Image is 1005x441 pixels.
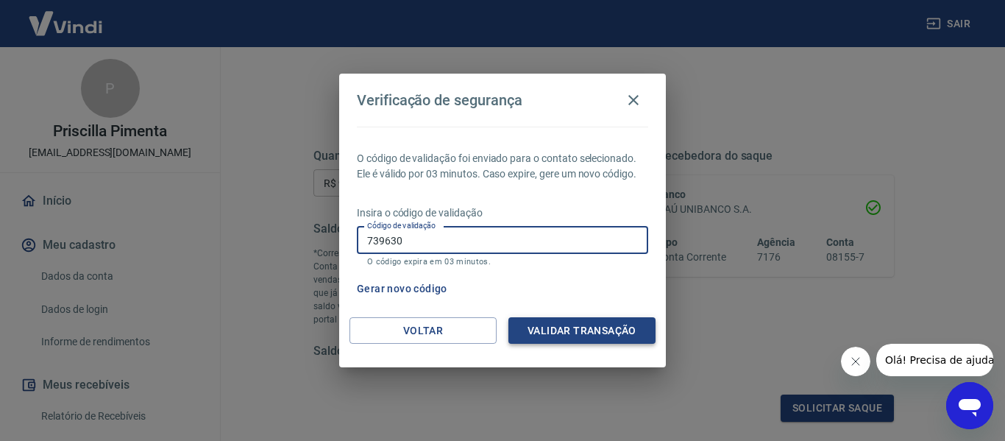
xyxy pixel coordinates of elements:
[876,344,993,376] iframe: Mensagem da empresa
[357,151,648,182] p: O código de validação foi enviado para o contato selecionado. Ele é válido por 03 minutos. Caso e...
[351,275,453,303] button: Gerar novo código
[349,317,497,345] button: Voltar
[367,257,638,267] p: O código expira em 03 minutos.
[841,347,870,376] iframe: Fechar mensagem
[367,220,436,231] label: Código de validação
[9,10,124,22] span: Olá! Precisa de ajuda?
[508,317,656,345] button: Validar transação
[946,382,993,429] iframe: Botão para abrir a janela de mensagens
[357,91,522,109] h4: Verificação de segurança
[357,205,648,221] p: Insira o código de validação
